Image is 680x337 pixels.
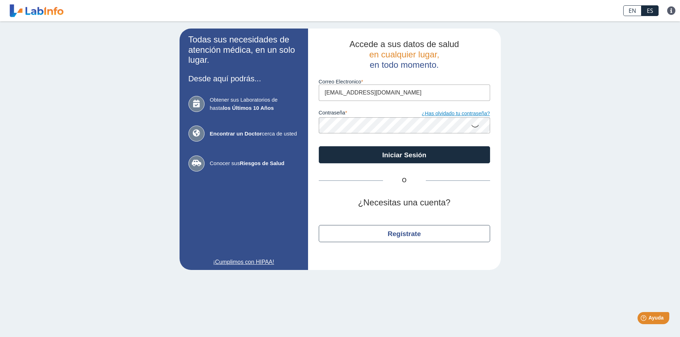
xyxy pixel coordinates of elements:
[404,110,490,118] a: ¿Has olvidado tu contraseña?
[616,309,672,329] iframe: Help widget launcher
[383,176,426,185] span: O
[240,160,284,166] b: Riesgos de Salud
[210,131,262,137] b: Encontrar un Doctor
[319,79,490,85] label: Correo Electronico
[210,130,299,138] span: cerca de usted
[210,96,299,112] span: Obtener sus Laboratorios de hasta
[188,35,299,65] h2: Todas sus necesidades de atención médica, en un solo lugar.
[188,258,299,266] a: ¡Cumplimos con HIPAA!
[319,198,490,208] h2: ¿Necesitas una cuenta?
[370,60,439,70] span: en todo momento.
[623,5,641,16] a: EN
[369,50,439,59] span: en cualquier lugar,
[349,39,459,49] span: Accede a sus datos de salud
[319,110,404,118] label: contraseña
[210,159,299,168] span: Conocer sus
[319,146,490,163] button: Iniciar Sesión
[188,74,299,83] h3: Desde aquí podrás...
[319,225,490,242] button: Regístrate
[223,105,274,111] b: los Últimos 10 Años
[641,5,659,16] a: ES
